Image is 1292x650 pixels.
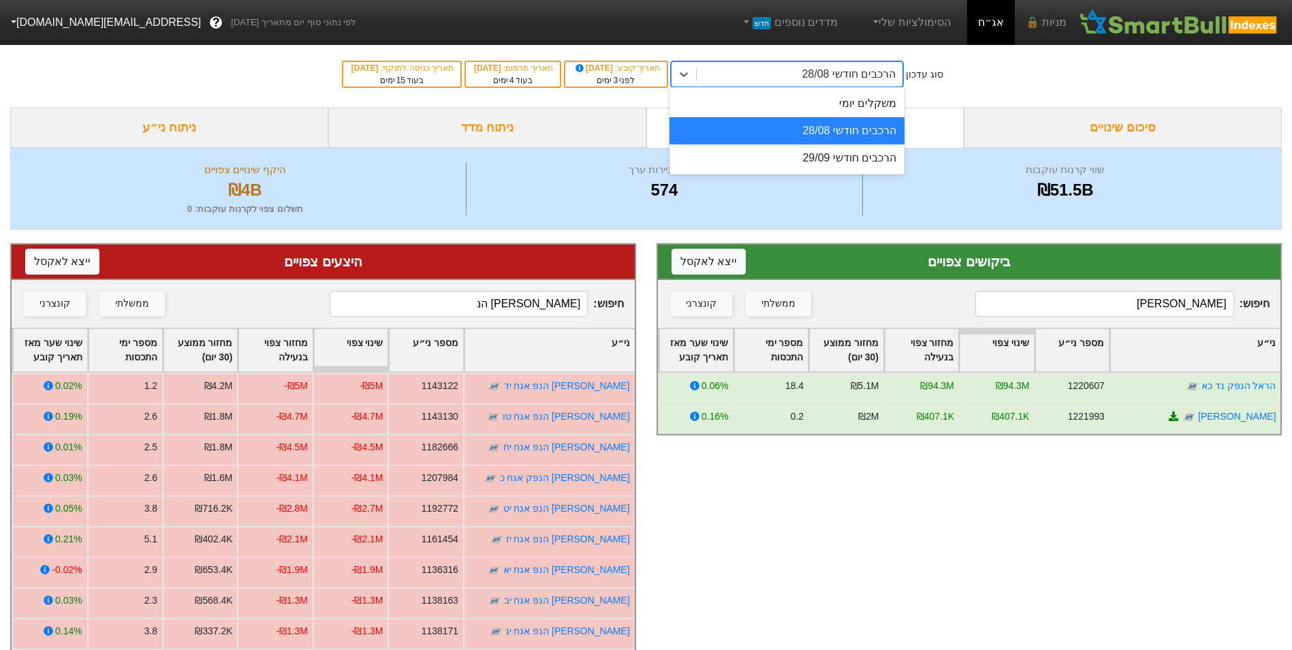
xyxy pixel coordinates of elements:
[284,379,308,393] div: -₪5M
[55,593,82,608] div: 0.03%
[55,409,82,424] div: 0.19%
[735,9,843,36] a: מדדים נוספיםחדש
[99,292,165,316] button: ממשלתי
[470,178,860,202] div: 574
[212,14,220,32] span: ?
[55,501,82,516] div: 0.05%
[396,76,405,85] span: 15
[195,563,232,577] div: ₪653.4K
[276,471,308,485] div: -₪4.1M
[276,532,308,546] div: -₪2.1M
[144,409,157,424] div: 2.6
[488,594,501,608] img: tase link
[276,563,308,577] div: -₪1.9M
[144,501,157,516] div: 3.8
[500,472,630,483] a: [PERSON_NAME] הנפק אגח כ
[734,329,808,371] div: Toggle SortBy
[195,501,232,516] div: ₪716.2K
[52,563,82,577] div: -0.02%
[1201,380,1276,391] a: הראל הנפק נד כא
[503,411,630,422] a: [PERSON_NAME] הנפ אגח טו
[669,144,904,172] div: הרכבים חודשי 29/09
[422,532,458,546] div: 1161454
[144,563,157,577] div: 2.9
[55,440,82,454] div: 0.01%
[276,409,308,424] div: -₪4.7M
[470,162,860,178] div: מספר ניירות ערך
[702,409,728,424] div: 0.16%
[204,440,233,454] div: ₪1.8M
[1035,329,1109,371] div: Toggle SortBy
[960,329,1033,371] div: Toggle SortBy
[389,329,462,371] div: Toggle SortBy
[486,410,500,424] img: tase link
[746,292,811,316] button: ממשלתי
[464,329,635,371] div: Toggle SortBy
[314,329,388,371] div: Toggle SortBy
[572,74,660,87] div: לפני ימים
[195,532,232,546] div: ₪402.4K
[55,379,82,393] div: 0.02%
[702,379,728,393] div: 0.06%
[328,108,646,148] div: ניתוח מדד
[672,249,746,275] button: ייצא לאקסל
[753,17,771,29] span: חדש
[809,329,883,371] div: Toggle SortBy
[195,624,232,638] div: ₪337.2K
[163,329,237,371] div: Toggle SortBy
[995,379,1029,393] div: ₪94.3M
[55,624,82,638] div: 0.14%
[144,624,157,638] div: 3.8
[761,296,795,311] div: ממשלתי
[350,62,454,74] div: תאריך כניסה לתוקף :
[975,291,1270,317] span: חיפוש :
[992,409,1029,424] div: ₪407.1K
[24,292,86,316] button: קונצרני
[204,471,233,485] div: ₪1.6M
[487,441,501,454] img: tase link
[503,503,630,514] a: [PERSON_NAME] הנפ אגח יט
[906,67,943,82] div: סוג עדכון
[850,379,879,393] div: ₪5.1M
[351,471,383,485] div: -₪4.1M
[613,76,618,85] span: 3
[330,291,588,317] input: 480 רשומות...
[144,471,157,485] div: 2.6
[276,440,308,454] div: -₪4.5M
[686,296,716,311] div: קונצרני
[204,379,233,393] div: ₪4.2M
[1067,379,1104,393] div: 1220607
[28,178,462,202] div: ₪4B
[330,291,624,317] span: חיפוש :
[964,108,1282,148] div: סיכום שינויים
[1198,411,1276,422] a: [PERSON_NAME]
[506,533,630,544] a: [PERSON_NAME] הנפ אגח יז
[669,90,904,117] div: משקלים יומי
[351,440,383,454] div: -₪4.5M
[473,62,553,74] div: תאריך פרסום :
[484,471,497,485] img: tase link
[115,296,149,311] div: ממשלתי
[89,329,162,371] div: Toggle SortBy
[473,74,553,87] div: בעוד ימים
[144,440,157,454] div: 2.5
[144,532,157,546] div: 5.1
[1077,9,1281,36] img: SmartBull
[1110,329,1280,371] div: Toggle SortBy
[28,162,462,178] div: היקף שינויים צפויים
[1182,410,1195,424] img: tase link
[144,379,157,393] div: 1.2
[351,501,383,516] div: -₪2.7M
[422,409,458,424] div: 1143130
[865,9,956,36] a: הסימולציות שלי
[858,409,879,424] div: ₪2M
[25,251,621,272] div: היצעים צפויים
[920,379,954,393] div: ₪94.3M
[489,625,503,638] img: tase link
[572,62,660,74] div: תאריך קובע :
[351,624,383,638] div: -₪1.3M
[351,409,383,424] div: -₪4.7M
[669,117,904,144] div: הרכבים חודשי 28/08
[422,379,458,393] div: 1143122
[487,563,501,577] img: tase link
